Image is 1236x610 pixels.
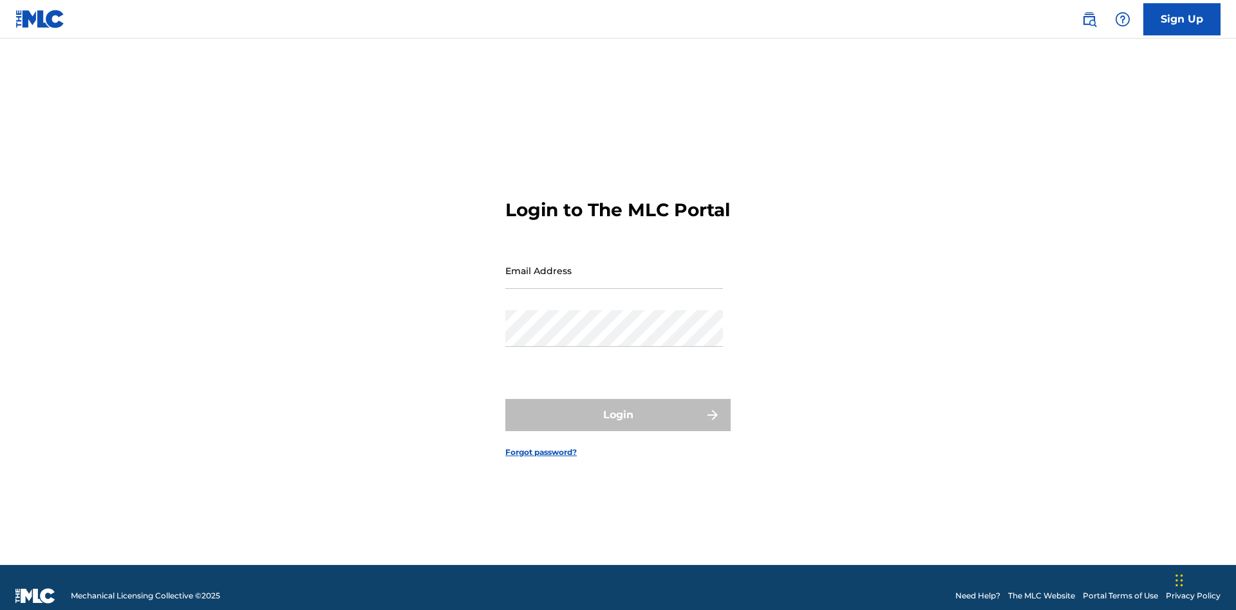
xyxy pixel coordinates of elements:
img: MLC Logo [15,10,65,28]
img: search [1081,12,1097,27]
img: logo [15,588,55,604]
div: Drag [1175,561,1183,600]
a: Public Search [1076,6,1102,32]
img: help [1115,12,1130,27]
a: Privacy Policy [1166,590,1221,602]
span: Mechanical Licensing Collective © 2025 [71,590,220,602]
a: Need Help? [955,590,1000,602]
a: Forgot password? [505,447,577,458]
a: The MLC Website [1008,590,1075,602]
a: Portal Terms of Use [1083,590,1158,602]
div: Help [1110,6,1136,32]
iframe: Chat Widget [1172,548,1236,610]
a: Sign Up [1143,3,1221,35]
h3: Login to The MLC Portal [505,199,730,221]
